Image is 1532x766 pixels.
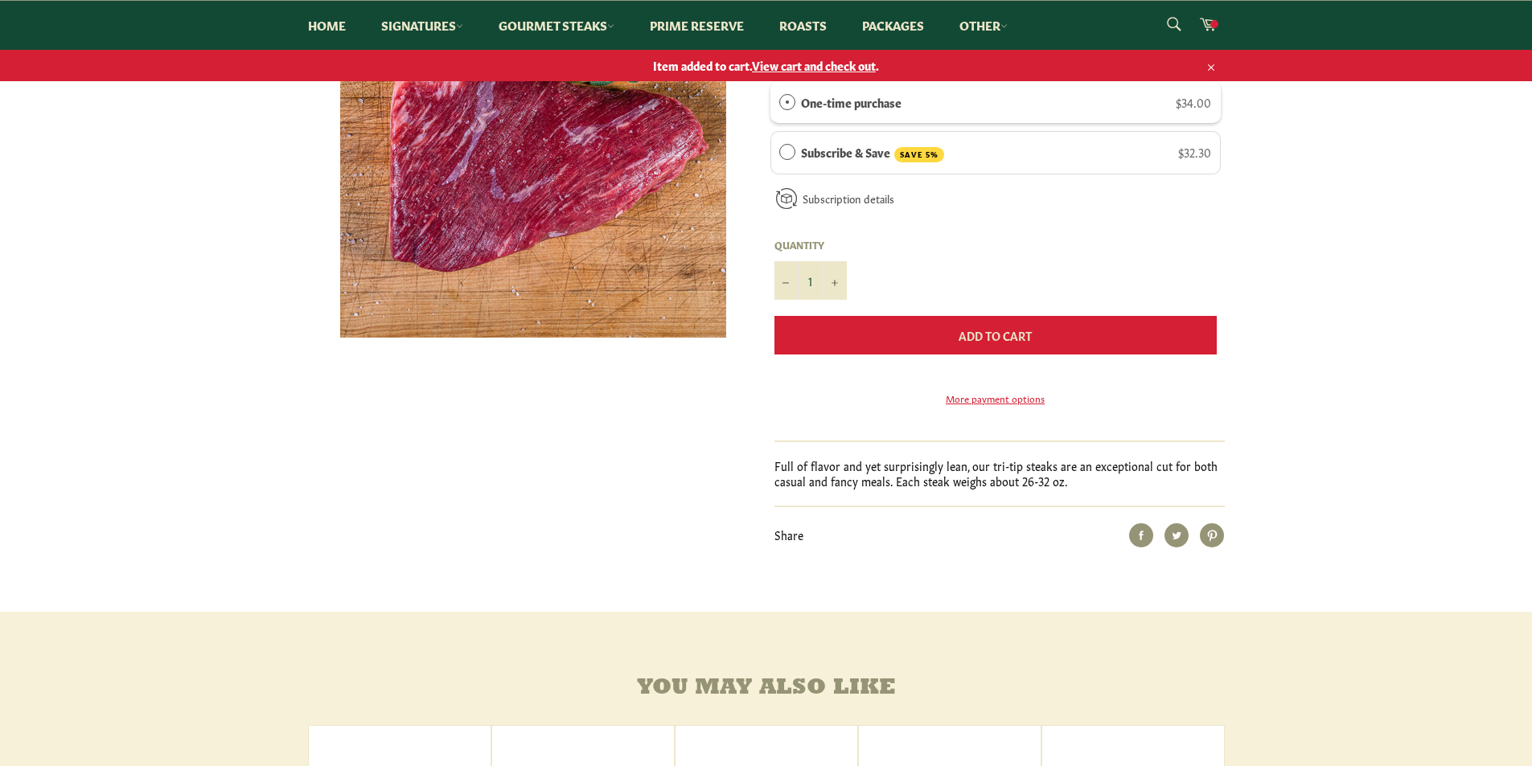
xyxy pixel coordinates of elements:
[308,676,1225,701] h4: You may also like
[846,1,940,50] a: Packages
[292,50,1241,81] a: Item added to cart.View cart and check out.
[803,190,894,206] a: Subscription details
[959,327,1032,343] span: Add to Cart
[292,58,1241,73] span: Item added to cart. .
[1176,94,1211,110] span: $34.00
[779,93,795,111] div: One-time purchase
[801,143,944,162] label: Subscribe & Save
[752,57,876,73] span: View cart and check out
[823,261,847,300] button: Increase item quantity by one
[774,526,803,543] span: Share
[774,391,1217,405] a: More payment options
[634,1,760,50] a: Prime Reserve
[763,1,843,50] a: Roasts
[774,238,847,252] label: Quantity
[779,143,795,161] div: Subscribe & Save
[483,1,630,50] a: Gourmet Steaks
[774,458,1225,490] p: Full of flavor and yet surprisingly lean, our tri-tip steaks are an exceptional cut for both casu...
[292,1,362,50] a: Home
[894,147,944,162] span: SAVE 5%
[365,1,479,50] a: Signatures
[943,1,1024,50] a: Other
[774,261,799,300] button: Reduce item quantity by one
[1178,144,1211,160] span: $32.30
[801,93,902,111] label: One-time purchase
[774,316,1217,354] button: Add to Cart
